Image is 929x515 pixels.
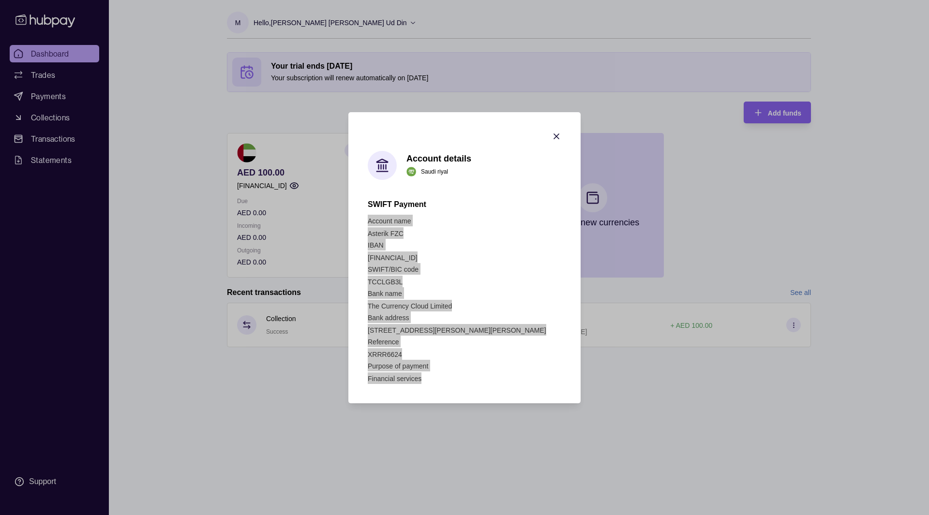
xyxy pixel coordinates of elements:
[368,375,421,383] p: Financial services
[368,362,428,370] p: Purpose of payment
[368,199,561,210] h2: SWIFT Payment
[406,167,416,177] img: sa
[368,351,402,358] p: XRRR6624
[368,230,404,237] p: Asterik FZC
[368,314,409,322] p: Bank address
[368,265,419,273] p: SWIFT/BIC code
[368,254,418,262] p: [FINANCIAL_ID]
[368,302,452,310] p: The Currency Cloud Limited
[421,166,448,177] p: Saudi riyal
[406,153,471,164] h1: Account details
[368,290,402,297] p: Bank name
[368,338,399,346] p: Reference
[368,326,546,334] p: [STREET_ADDRESS][PERSON_NAME][PERSON_NAME]
[368,278,403,286] p: TCCLGB3L
[368,217,411,225] p: Account name
[368,241,384,249] p: IBAN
